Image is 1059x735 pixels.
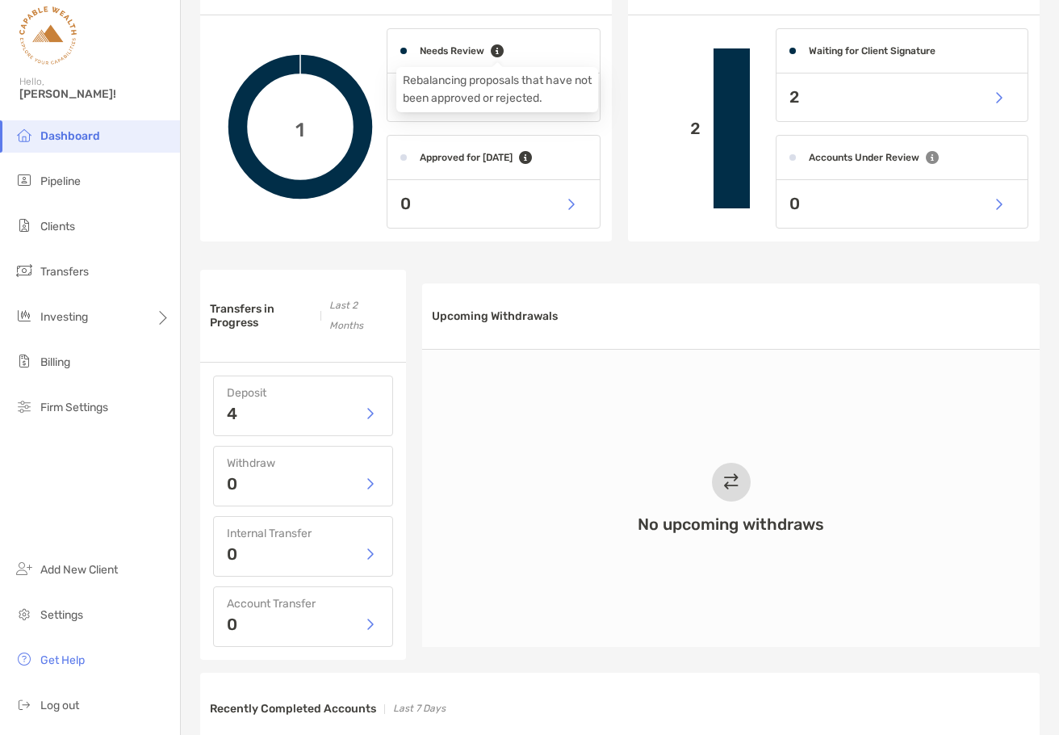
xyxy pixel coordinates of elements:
h3: Transfers in Progress [210,302,312,330]
p: 0 [227,476,237,492]
img: investing icon [15,306,34,325]
h4: Accounts Under Review [809,152,919,163]
h4: Needs Review [420,45,484,57]
p: 0 [227,546,237,562]
span: Clients [40,220,75,233]
span: Pipeline [40,174,81,188]
h3: Recently Completed Accounts [210,702,376,716]
span: Add New Client [40,563,118,577]
p: 4 [227,405,237,422]
h3: Upcoming Withdrawals [432,309,558,323]
span: 1 [295,115,304,139]
h3: No upcoming withdraws [638,514,824,534]
p: Last 2 Months [329,296,387,336]
img: billing icon [15,351,34,371]
img: get-help icon [15,649,34,669]
img: Zoe Logo [19,6,77,65]
span: Settings [40,608,83,622]
img: transfers icon [15,261,34,280]
img: pipeline icon [15,170,34,190]
p: 2 [641,119,701,139]
span: Firm Settings [40,401,108,414]
p: 0 [400,194,411,214]
img: add_new_client icon [15,559,34,578]
img: dashboard icon [15,125,34,145]
img: settings icon [15,604,34,624]
img: logout icon [15,695,34,714]
p: Last 7 Days [393,699,446,719]
span: Billing [40,355,70,369]
span: Get Help [40,653,85,667]
img: firm-settings icon [15,397,34,416]
p: 0 [227,616,237,632]
span: Dashboard [40,129,100,143]
p: 2 [789,87,799,107]
h4: Withdraw [227,456,379,470]
span: Log out [40,699,79,712]
h4: Account Transfer [227,597,379,611]
h4: Internal Transfer [227,527,379,540]
span: [PERSON_NAME]! [19,87,170,101]
span: Transfers [40,265,89,279]
p: 0 [789,194,800,214]
h4: Waiting for Client Signature [809,45,936,57]
span: Investing [40,310,88,324]
img: clients icon [15,216,34,235]
div: Rebalancing proposals that have not been approved or rejected. [396,67,598,112]
h4: Approved for [DATE] [420,152,513,163]
h4: Deposit [227,386,379,400]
